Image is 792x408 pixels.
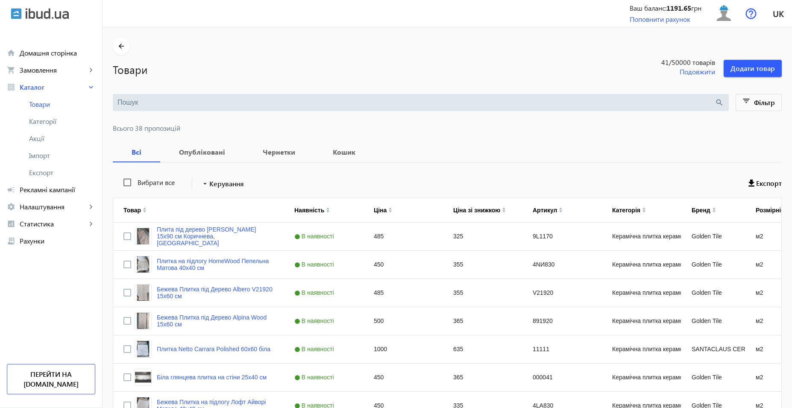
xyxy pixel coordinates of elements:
[642,210,646,213] img: arrow-down.svg
[681,364,745,391] div: Golden Tile
[324,149,364,156] b: Кошик
[374,207,387,214] div: Ціна
[113,125,782,132] span: Всього 38 пропозицій
[26,8,69,19] img: ibud_text.svg
[681,251,745,279] div: Golden Tile
[7,185,15,194] mat-icon: campaign
[681,223,745,250] div: Golden Tile
[364,307,443,335] div: 500
[443,335,522,363] div: 635
[522,279,602,307] div: V21920
[730,64,775,73] span: Додати товар
[714,4,733,23] img: user.svg
[326,210,330,213] img: arrow-down.svg
[20,49,95,57] span: Домашня сторінка
[612,207,640,214] div: Категорія
[443,279,522,307] div: 355
[364,223,443,250] div: 485
[533,207,557,214] div: Артикул
[7,49,15,57] mat-icon: home
[7,237,15,245] mat-icon: receipt_long
[364,364,443,391] div: 450
[602,307,681,335] div: Керамічна плитка керамограніт
[364,279,443,307] div: 485
[364,335,443,363] div: 1000
[20,220,87,228] span: Статистика
[326,207,330,210] img: arrow-up.svg
[666,3,691,12] b: 1191.65
[681,307,745,335] div: Golden Tile
[364,251,443,279] div: 450
[626,58,715,67] span: 41
[20,203,87,211] span: Налаштування
[294,289,336,296] span: В наявності
[136,179,175,186] label: Вибрати все
[123,207,141,214] div: Товар
[201,179,209,188] mat-icon: arrow_drop_down
[294,374,336,381] span: В наявності
[715,98,724,107] mat-icon: search
[29,151,95,160] span: Імпорт
[123,149,150,156] b: Всі
[756,179,782,188] span: Експорт
[87,83,95,91] mat-icon: keyboard_arrow_right
[294,346,336,352] span: В наявності
[602,364,681,391] div: Керамічна плитка керамограніт
[29,134,95,143] span: Акції
[669,58,715,67] span: /50000 товарів
[681,279,745,307] div: Golden Tile
[87,203,95,211] mat-icon: keyboard_arrow_right
[630,15,690,23] a: Поповнити рахунок
[754,98,775,107] span: Фільтр
[602,251,681,279] div: Керамічна плитка керамограніт
[522,335,602,363] div: 11111
[443,364,522,391] div: 365
[502,210,506,213] img: arrow-down.svg
[294,207,324,214] div: Наявність
[87,66,95,74] mat-icon: keyboard_arrow_right
[29,100,95,109] span: Товари
[7,220,15,228] mat-icon: analytics
[745,8,757,19] img: help.svg
[712,210,716,213] img: arrow-down.svg
[388,210,392,213] img: arrow-down.svg
[20,237,95,245] span: Рахунки
[602,335,681,363] div: Керамічна плитка керамограніт
[254,149,304,156] b: Чернетки
[522,251,602,279] div: 4NИ830
[197,176,247,191] button: Керування
[20,66,87,74] span: Замовлення
[453,207,500,214] div: Ціна зі знижкою
[113,62,617,77] h1: Товари
[20,83,87,91] span: Каталог
[773,8,784,19] span: uk
[559,210,563,213] img: arrow-down.svg
[741,97,753,109] mat-icon: filter_list
[602,223,681,250] div: Керамічна плитка керамограніт
[143,210,147,213] img: arrow-down.svg
[443,307,522,335] div: 365
[443,251,522,279] div: 355
[7,364,95,394] a: Перейти на [DOMAIN_NAME]
[170,149,234,156] b: Опубліковані
[681,335,745,363] div: SANTACLAUS CERAMICA
[29,117,95,126] span: Категорії
[294,317,336,324] span: В наявності
[602,279,681,307] div: Керамічна плитка керамограніт
[522,364,602,391] div: 000041
[7,66,15,74] mat-icon: shopping_cart
[157,226,274,247] a: Плита під дерево [PERSON_NAME] 15х90 см Коричнева, [GEOGRAPHIC_DATA]
[87,220,95,228] mat-icon: keyboard_arrow_right
[559,207,563,210] img: arrow-up.svg
[209,179,244,189] span: Керування
[157,374,267,381] a: Біла глянцева плитка на стіни 25х40 см
[20,185,95,194] span: Рекламні кампанії
[11,8,22,19] img: ibud.svg
[116,41,127,52] mat-icon: arrow_back
[522,223,602,250] div: 9L1170
[443,223,522,250] div: 325
[748,176,782,191] button: Експорт
[522,307,602,335] div: 891920
[630,3,701,13] div: Ваш баланс: грн
[736,94,782,111] button: Фільтр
